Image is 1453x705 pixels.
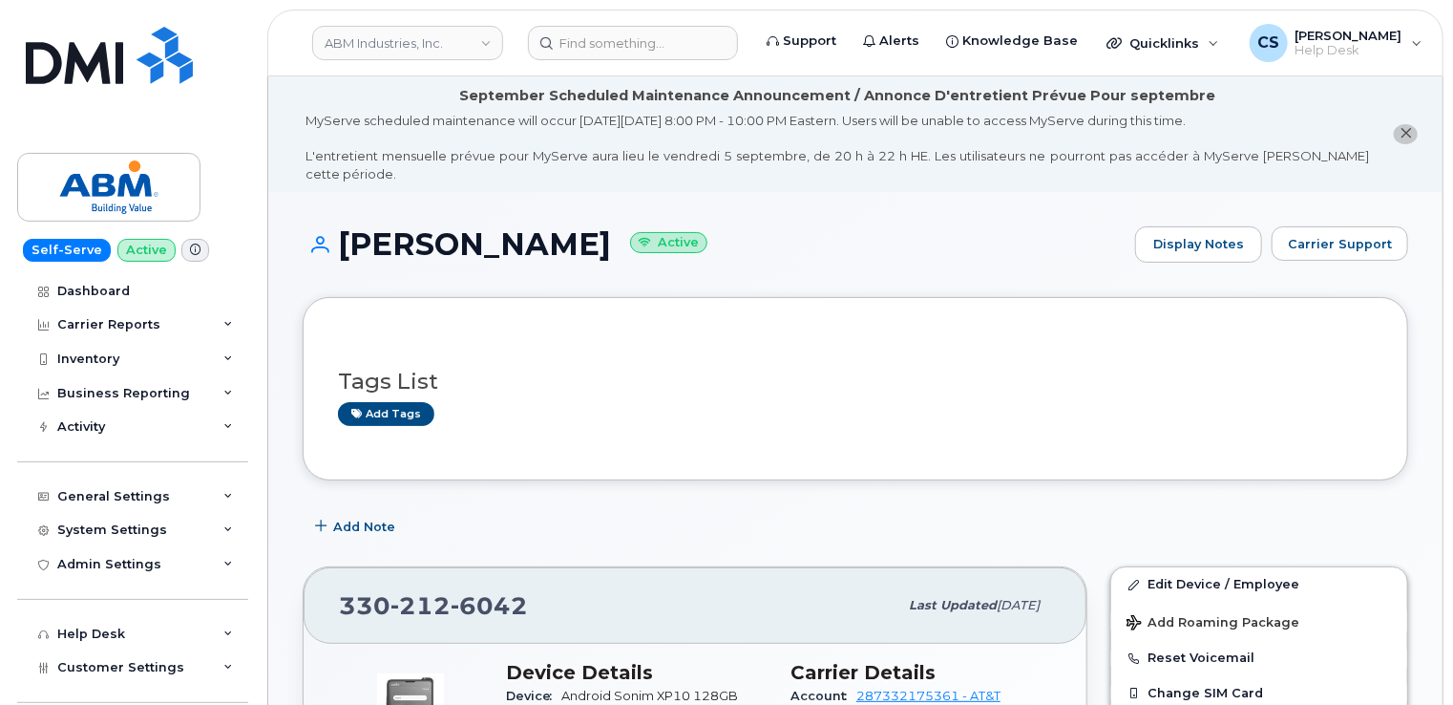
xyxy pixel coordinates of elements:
div: MyServe scheduled maintenance will occur [DATE][DATE] 8:00 PM - 10:00 PM Eastern. Users will be u... [305,112,1369,182]
h3: Carrier Details [790,661,1052,684]
span: Android Sonim XP10 128GB [561,689,738,703]
small: Active [630,232,707,254]
a: Edit Device / Employee [1111,567,1407,602]
span: 212 [390,591,451,620]
span: [DATE] [997,598,1040,612]
h3: Tags List [338,370,1373,394]
button: Carrier Support [1272,226,1408,261]
h3: Device Details [506,661,768,684]
span: 6042 [451,591,528,620]
span: Account [790,689,856,703]
button: close notification [1394,124,1418,144]
button: Add Note [303,509,411,544]
a: Add tags [338,402,434,426]
span: 330 [339,591,528,620]
button: Add Roaming Package [1111,602,1407,641]
div: September Scheduled Maintenance Announcement / Annonce D'entretient Prévue Pour septembre [459,86,1215,106]
button: Reset Voicemail [1111,641,1407,675]
span: Carrier Support [1288,235,1392,253]
span: Add Note [333,518,395,536]
h1: [PERSON_NAME] [303,227,1126,261]
span: Add Roaming Package [1127,615,1299,633]
span: Device [506,689,561,703]
span: Last updated [909,598,997,612]
a: Display Notes [1135,226,1262,263]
